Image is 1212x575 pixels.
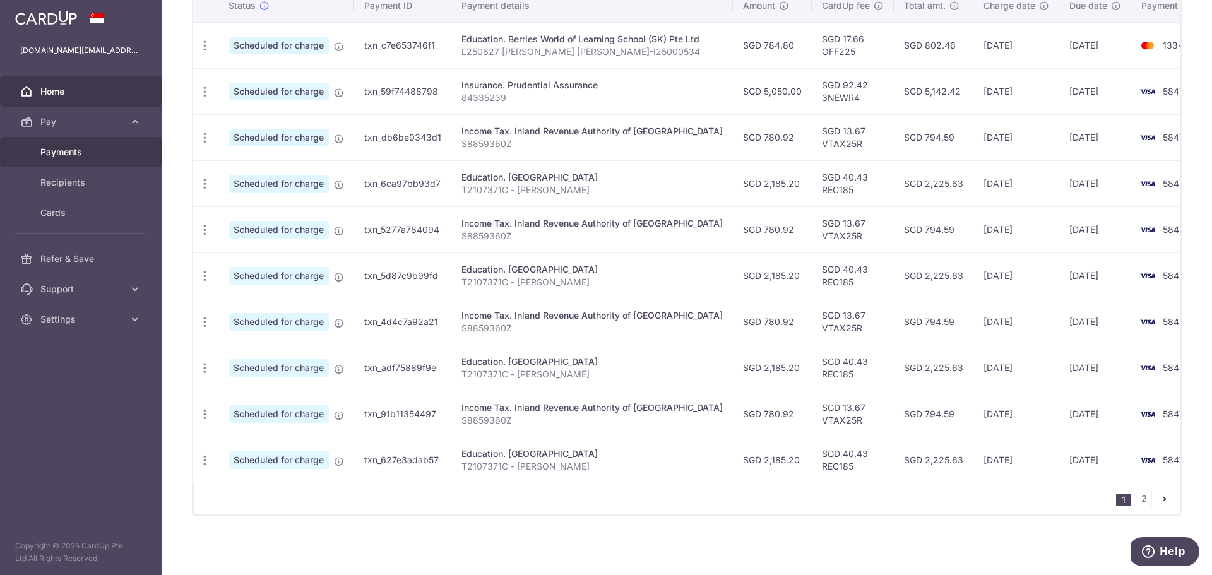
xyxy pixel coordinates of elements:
td: [DATE] [1059,299,1131,345]
p: T2107371C - [PERSON_NAME] [461,184,723,196]
td: txn_5277a784094 [354,206,451,252]
span: Refer & Save [40,252,124,265]
img: Bank Card [1135,268,1160,283]
span: Settings [40,313,124,326]
td: SGD 13.67 VTAX25R [812,206,894,252]
span: Scheduled for charge [229,37,329,54]
span: 5847 [1163,270,1184,281]
td: SGD 780.92 [733,114,812,160]
span: 5847 [1163,86,1184,97]
p: S8859360Z [461,230,723,242]
td: [DATE] [973,437,1059,483]
div: Income Tax. Inland Revenue Authority of [GEOGRAPHIC_DATA] [461,309,723,322]
div: Income Tax. Inland Revenue Authority of [GEOGRAPHIC_DATA] [461,125,723,138]
td: [DATE] [973,391,1059,437]
span: Scheduled for charge [229,313,329,331]
td: SGD 2,225.63 [894,437,973,483]
div: Education. Berries World of Learning School (SK) Pte Ltd [461,33,723,45]
td: SGD 2,225.63 [894,345,973,391]
span: Home [40,85,124,98]
span: Scheduled for charge [229,175,329,193]
span: Scheduled for charge [229,359,329,377]
td: txn_5d87c9b99fd [354,252,451,299]
td: txn_adf75889f9e [354,345,451,391]
p: 84335239 [461,92,723,104]
span: 5847 [1163,362,1184,373]
div: Income Tax. Inland Revenue Authority of [GEOGRAPHIC_DATA] [461,401,723,414]
img: Bank Card [1135,176,1160,191]
td: [DATE] [1059,345,1131,391]
span: Scheduled for charge [229,221,329,239]
td: SGD 17.66 OFF225 [812,22,894,68]
span: 1334 [1163,40,1184,50]
img: Bank Card [1135,360,1160,376]
img: Bank Card [1135,314,1160,329]
td: SGD 784.80 [733,22,812,68]
img: Bank Card [1135,38,1160,53]
td: SGD 40.43 REC185 [812,160,894,206]
nav: pager [1116,483,1180,514]
td: [DATE] [1059,206,1131,252]
div: Education. [GEOGRAPHIC_DATA] [461,355,723,368]
td: SGD 2,225.63 [894,160,973,206]
img: CardUp [15,10,77,25]
td: SGD 5,050.00 [733,68,812,114]
p: S8859360Z [461,414,723,427]
td: SGD 92.42 3NEWR4 [812,68,894,114]
td: [DATE] [973,68,1059,114]
td: [DATE] [973,114,1059,160]
td: SGD 40.43 REC185 [812,437,894,483]
div: Education. [GEOGRAPHIC_DATA] [461,263,723,276]
td: txn_db6be9343d1 [354,114,451,160]
span: Scheduled for charge [229,451,329,469]
td: [DATE] [973,299,1059,345]
td: SGD 13.67 VTAX25R [812,299,894,345]
a: 2 [1136,491,1151,506]
td: SGD 780.92 [733,391,812,437]
td: txn_c7e653746f1 [354,22,451,68]
td: [DATE] [973,160,1059,206]
span: Recipients [40,176,124,189]
span: Pay [40,116,124,128]
td: [DATE] [973,206,1059,252]
td: txn_6ca97bb93d7 [354,160,451,206]
td: SGD 13.67 VTAX25R [812,114,894,160]
td: [DATE] [973,345,1059,391]
td: SGD 794.59 [894,299,973,345]
td: [DATE] [973,22,1059,68]
img: Bank Card [1135,130,1160,145]
span: Cards [40,206,124,219]
td: SGD 794.59 [894,114,973,160]
img: Bank Card [1135,222,1160,237]
td: [DATE] [1059,437,1131,483]
div: Income Tax. Inland Revenue Authority of [GEOGRAPHIC_DATA] [461,217,723,230]
div: Education. [GEOGRAPHIC_DATA] [461,171,723,184]
td: [DATE] [1059,114,1131,160]
span: 5847 [1163,132,1184,143]
p: S8859360Z [461,138,723,150]
div: Education. [GEOGRAPHIC_DATA] [461,448,723,460]
td: SGD 2,225.63 [894,252,973,299]
td: [DATE] [1059,391,1131,437]
td: [DATE] [1059,68,1131,114]
p: [DOMAIN_NAME][EMAIL_ADDRESS][DOMAIN_NAME] [20,44,141,57]
td: SGD 802.46 [894,22,973,68]
td: SGD 40.43 REC185 [812,345,894,391]
span: 5847 [1163,178,1184,189]
span: 5847 [1163,224,1184,235]
p: T2107371C - [PERSON_NAME] [461,460,723,473]
img: Bank Card [1135,453,1160,468]
td: txn_91b11354497 [354,391,451,437]
p: T2107371C - [PERSON_NAME] [461,276,723,288]
span: 5847 [1163,454,1184,465]
span: Scheduled for charge [229,267,329,285]
div: Insurance. Prudential Assurance [461,79,723,92]
p: S8859360Z [461,322,723,335]
td: txn_59f74488798 [354,68,451,114]
td: SGD 794.59 [894,206,973,252]
iframe: Opens a widget where you can find more information [1131,537,1199,569]
td: SGD 13.67 VTAX25R [812,391,894,437]
td: [DATE] [1059,160,1131,206]
span: 5847 [1163,316,1184,327]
